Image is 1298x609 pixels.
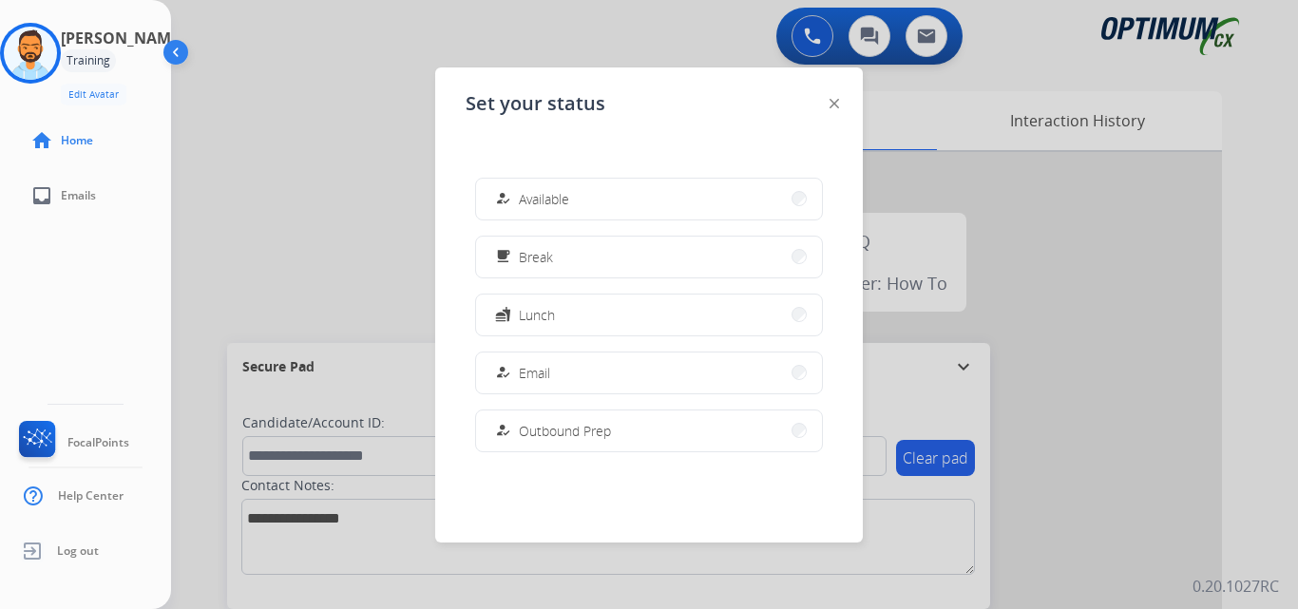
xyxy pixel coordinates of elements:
p: 0.20.1027RC [1193,575,1279,598]
span: Emails [61,188,96,203]
h3: [PERSON_NAME] [61,27,184,49]
mat-icon: inbox [30,184,53,207]
span: Log out [57,543,99,559]
span: Lunch [519,305,555,325]
span: Break [519,247,553,267]
span: Home [61,133,93,148]
img: avatar [4,27,57,80]
mat-icon: how_to_reg [495,191,511,207]
div: Training [61,49,116,72]
button: Available [476,179,822,219]
mat-icon: how_to_reg [495,365,511,381]
mat-icon: home [30,129,53,152]
mat-icon: how_to_reg [495,423,511,439]
mat-icon: free_breakfast [495,249,511,265]
button: Outbound Prep [476,410,822,451]
mat-icon: fastfood [495,307,511,323]
button: Email [476,352,822,393]
a: FocalPoints [15,421,129,465]
button: Break [476,237,822,277]
span: Email [519,363,550,383]
button: Lunch [476,295,822,335]
span: Set your status [466,90,605,117]
button: Edit Avatar [61,84,126,105]
span: Outbound Prep [519,421,611,441]
span: Available [519,189,569,209]
span: FocalPoints [67,435,129,450]
span: Help Center [58,488,124,504]
img: close-button [830,99,839,108]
